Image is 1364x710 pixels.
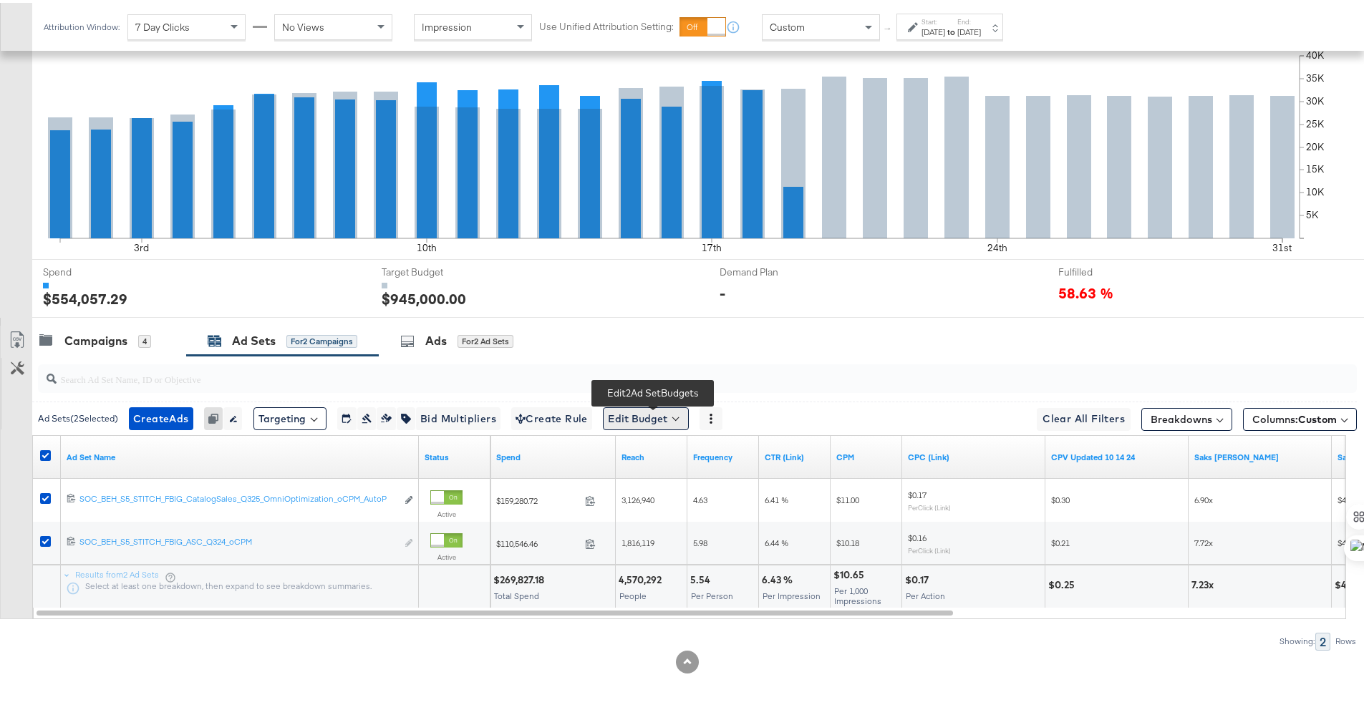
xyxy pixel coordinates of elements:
[496,535,579,546] span: $110,546.46
[1058,280,1113,299] span: 58.63 %
[382,286,466,306] div: $945,000.00
[415,404,500,427] button: Bid Multipliers
[43,263,150,276] span: Spend
[1298,410,1337,423] span: Custom
[516,407,588,425] span: Create Rule
[922,24,945,35] div: [DATE]
[1335,633,1357,643] div: Rows
[129,404,193,427] button: CreateAds
[836,535,859,545] span: $10.18
[1243,405,1357,428] button: Columns:Custom
[908,487,927,497] span: $0.17
[496,449,610,460] a: The total amount spent to date.
[1306,115,1325,127] text: 25K
[417,238,437,251] text: 10th
[945,24,957,34] strong: to
[1306,137,1325,150] text: 20K
[1051,449,1183,460] a: Updated Adobe CPV
[43,286,127,306] div: $554,057.29
[922,14,945,24] label: Start:
[690,570,715,584] div: 5.54
[908,543,951,552] sub: Per Click (Link)
[79,490,397,502] div: SOC_BEH_S5_STITCH_FBIG_CatalogSales_Q325_OmniOptimization_oCPM_AutoP
[1191,575,1218,589] div: 7.23x
[1306,205,1319,218] text: 5K
[1279,633,1315,643] div: Showing:
[1194,535,1213,545] span: 7.72x
[64,330,127,346] div: Campaigns
[621,535,654,545] span: 1,816,119
[67,449,413,460] a: Your Ad Set name.
[1051,492,1070,502] span: $0.30
[511,404,592,427] button: Create Rule
[693,492,707,502] span: 4.63
[1306,46,1325,59] text: 40K
[1194,449,1326,460] a: 9/20 Updated
[603,404,689,427] button: Edit Budget
[833,565,869,579] div: $10.65
[1141,405,1232,428] button: Breakdowns
[38,409,118,422] div: Ad Sets ( 2 Selected)
[138,332,151,345] div: 4
[425,449,485,460] a: Shows the current state of your Ad Set.
[43,19,120,29] div: Attribution Window:
[908,449,1040,460] a: The average cost for each link click you've received from your ad.
[1272,238,1292,251] text: 31st
[57,356,1236,384] input: Search Ad Set Name, ID or Objective
[1058,263,1166,276] span: Fulfilled
[458,332,513,345] div: for 2 Ad Sets
[79,533,397,548] a: SOC_BEH_S5_STITCH_FBIG_ASC_Q324_oCPM
[762,570,797,584] div: 6.43 %
[693,535,707,545] span: 5.98
[382,263,489,276] span: Target Budget
[621,449,682,460] a: The number of people your ad was served to.
[770,18,805,31] span: Custom
[1252,409,1337,424] span: Columns:
[1194,492,1213,502] span: 6.90x
[425,330,447,346] div: Ads
[691,588,733,598] span: Per Person
[693,449,753,460] a: The average number of times your ad was served to each person.
[836,449,896,460] a: The average cost you've paid to have 1,000 impressions of your ad.
[908,500,951,509] sub: Per Click (Link)
[135,18,190,31] span: 7 Day Clicks
[836,492,859,502] span: $11.00
[621,492,654,502] span: 3,126,940
[493,570,548,584] div: $269,827.18
[286,332,357,345] div: for 2 Campaigns
[1037,405,1131,428] button: Clear All Filters
[720,263,827,276] span: Demand Plan
[79,533,397,545] div: SOC_BEH_S5_STITCH_FBIG_ASC_Q324_oCPM
[420,407,496,425] span: Bid Multipliers
[957,24,981,35] div: [DATE]
[720,280,725,301] div: -
[1306,92,1325,104] text: 30K
[765,535,788,545] span: 6.44 %
[539,17,674,31] label: Use Unified Attribution Setting:
[908,530,927,540] span: $0.16
[765,449,825,460] a: The number of clicks received on a link in your ad divided by the number of impressions.
[1306,160,1325,172] text: 15K
[1315,630,1330,648] div: 2
[79,490,397,505] a: SOC_BEH_S5_STITCH_FBIG_CatalogSales_Q325_OmniOptimization_oCPM_AutoP
[619,570,666,584] div: 4,570,292
[765,492,788,502] span: 6.41 %
[133,407,189,425] span: Create Ads
[957,14,981,24] label: End:
[232,330,276,346] div: Ad Sets
[763,588,821,598] span: Per Impression
[619,588,647,598] span: People
[834,583,881,603] span: Per 1,000 Impressions
[702,238,722,251] text: 17th
[1048,575,1079,589] div: $0.25
[1306,183,1325,195] text: 10K
[905,570,933,584] div: $0.17
[906,588,945,598] span: Per Action
[422,18,472,31] span: Impression
[1043,407,1125,425] span: Clear All Filters
[253,404,327,427] button: Targeting
[494,588,539,598] span: Total Spend
[282,18,324,31] span: No Views
[1306,69,1325,82] text: 35K
[430,507,463,516] label: Active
